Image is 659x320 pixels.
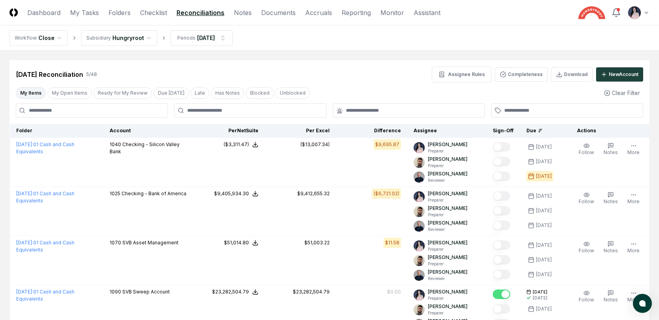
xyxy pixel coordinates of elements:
p: [PERSON_NAME] [428,254,467,261]
a: [DATE]:01 Cash and Cash Equivalents [16,190,74,204]
span: [DATE] [533,289,547,295]
div: [DATE] [536,158,552,165]
p: [PERSON_NAME] [428,288,467,295]
p: [PERSON_NAME] [428,269,467,276]
p: [PERSON_NAME] [428,205,467,212]
button: More [626,288,641,305]
span: Notes [604,297,618,303]
p: Preparer [428,163,467,169]
span: SVB Asset Management [122,240,179,246]
a: [DATE]:01 Cash and Cash Equivalents [16,141,74,154]
span: Notes [604,248,618,253]
button: Follow [577,239,596,256]
p: Preparer [428,212,467,218]
a: Reconciliations [177,8,224,17]
img: ACg8ocK1rwy8eqCe8mfIxWeyxIbp_9IQcG1JX1XyIUBvatxmYFCosBjk=s96-c [414,142,425,153]
div: New Account [609,71,638,78]
img: ACg8ocK1rwy8eqCe8mfIxWeyxIbp_9IQcG1JX1XyIUBvatxmYFCosBjk=s96-c [414,240,425,251]
button: Download [551,67,593,82]
img: ACg8ocK1rwy8eqCe8mfIxWeyxIbp_9IQcG1JX1XyIUBvatxmYFCosBjk=s96-c [414,290,425,301]
div: $9,695.87 [375,141,399,148]
p: [PERSON_NAME] [428,141,467,148]
span: 1025 [110,190,120,196]
div: Workflow [15,34,37,42]
div: $23,282,504.79 [212,288,249,295]
img: Hungryroot logo [578,6,605,19]
img: d09822cc-9b6d-4858-8d66-9570c114c672_214030b4-299a-48fd-ad93-fc7c7aef54c6.png [414,157,425,168]
div: $51,003.22 [304,239,330,246]
img: ACg8ocK1rwy8eqCe8mfIxWeyxIbp_9IQcG1JX1XyIUBvatxmYFCosBjk=s96-c [628,6,641,19]
a: Monitor [380,8,404,17]
span: [DATE] : [16,141,33,147]
button: Notes [602,141,619,158]
img: Logo [9,8,18,17]
img: d09822cc-9b6d-4858-8d66-9570c114c672_214030b4-299a-48fd-ad93-fc7c7aef54c6.png [414,255,425,266]
th: Assignee [407,124,486,138]
button: Late [190,87,209,99]
span: Notes [604,198,618,204]
p: Reviewer [428,227,467,232]
span: Checking - Silicon Valley Bank [110,141,180,154]
span: Follow [579,297,594,303]
button: Mark complete [493,240,510,250]
div: $23,282,504.79 [293,288,330,295]
div: ($3,311.47) [224,141,249,148]
div: [DATE] [536,305,552,312]
button: Notes [602,190,619,207]
p: Preparer [428,295,467,301]
button: Assignee Rules [432,67,492,82]
button: Mark complete [493,304,510,314]
a: Folders [108,8,131,17]
p: Preparer [428,246,467,252]
th: Per Excel [265,124,336,138]
button: Mark complete [493,255,510,265]
div: ($6,721.02) [374,190,399,197]
button: Mark complete [493,290,510,299]
button: Follow [577,190,596,207]
nav: breadcrumb [9,30,233,46]
button: Notes [602,288,619,305]
button: Ready for My Review [93,87,152,99]
p: Preparer [428,148,467,154]
a: [DATE]:01 Cash and Cash Equivalents [16,289,74,302]
div: 5 / 48 [86,71,97,78]
button: Follow [577,288,596,305]
div: Account [110,127,187,134]
span: Notes [604,149,618,155]
button: My Open Items [47,87,92,99]
span: Follow [579,198,594,204]
div: [DATE] Reconciliation [16,70,83,79]
a: [DATE]:01 Cash and Cash Equivalents [16,240,74,253]
a: Checklist [140,8,167,17]
button: Clear Filter [601,86,643,100]
span: SVB Sweep Account [122,289,170,295]
div: Subsidiary [86,34,111,42]
div: Periods [177,34,196,42]
div: $9,412,655.32 [297,190,330,197]
button: Mark complete [493,142,510,152]
span: [DATE] : [16,240,33,246]
button: Blocked [246,87,274,99]
span: 1070 [110,240,121,246]
button: $51,014.80 [224,239,258,246]
p: [PERSON_NAME] [428,190,467,197]
img: ACg8ocLvq7MjQV6RZF1_Z8o96cGG_vCwfvrLdMx8PuJaibycWA8ZaAE=s96-c [414,171,425,183]
a: Dashboard [27,8,61,17]
div: Due [526,127,558,134]
button: Mark complete [493,157,510,166]
button: More [626,190,641,207]
button: NewAccount [596,67,643,82]
div: [DATE] [536,271,552,278]
button: Mark complete [493,171,510,181]
div: ($13,007.34) [300,141,330,148]
a: Assistant [414,8,441,17]
img: ACg8ocLvq7MjQV6RZF1_Z8o96cGG_vCwfvrLdMx8PuJaibycWA8ZaAE=s96-c [414,221,425,232]
div: Actions [571,127,643,134]
div: $0.00 [387,288,401,295]
div: [DATE] [536,242,552,249]
th: Per NetSuite [194,124,265,138]
p: Preparer [428,197,467,203]
button: More [626,239,641,256]
a: My Tasks [70,8,99,17]
button: atlas-launcher [633,294,652,313]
